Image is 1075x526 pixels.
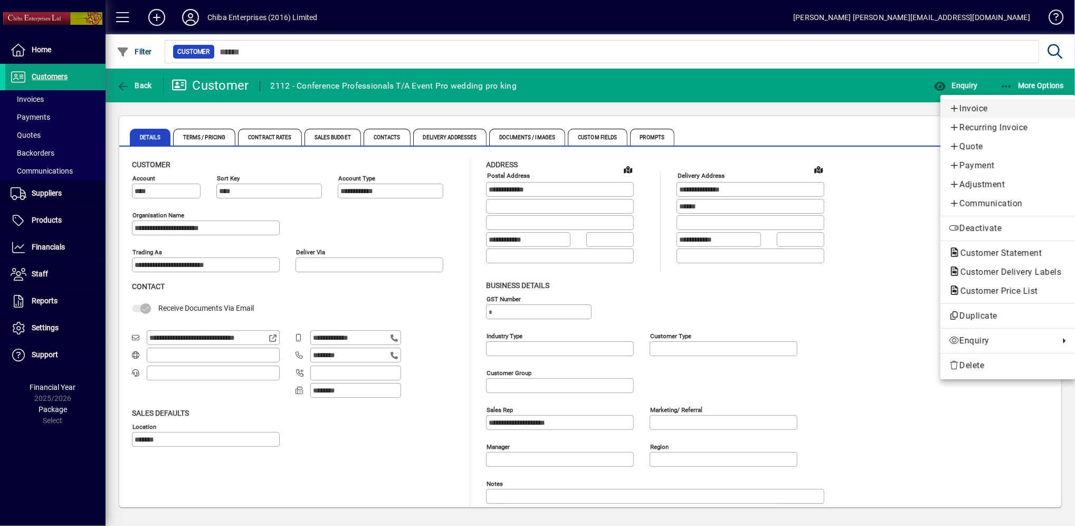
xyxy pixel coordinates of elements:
span: Quote [949,140,1067,153]
span: Duplicate [949,310,1067,322]
span: Adjustment [949,178,1067,191]
span: Enquiry [949,334,1054,347]
span: Recurring Invoice [949,121,1067,134]
span: Customer Price List [949,286,1043,296]
span: Customer Delivery Labels [949,267,1067,277]
span: Customer Statement [949,248,1047,258]
span: Communication [949,197,1067,210]
span: Invoice [949,102,1067,115]
button: Deactivate customer [940,219,1075,238]
span: Delete [949,359,1067,372]
span: Payment [949,159,1067,172]
span: Deactivate [949,222,1067,235]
